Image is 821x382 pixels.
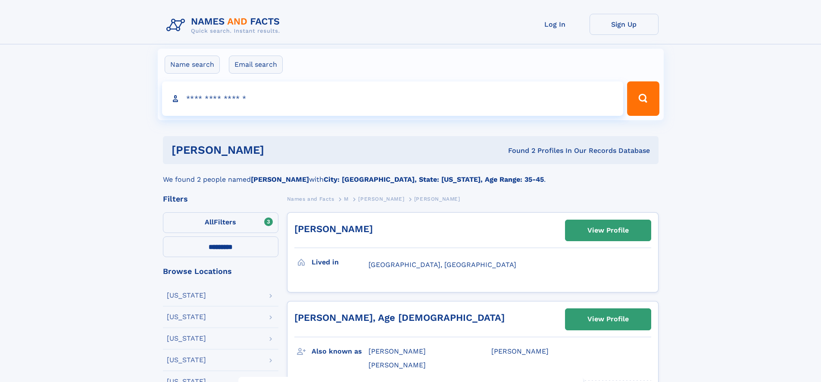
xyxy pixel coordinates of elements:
a: [PERSON_NAME], Age [DEMOGRAPHIC_DATA] [294,312,505,323]
label: Filters [163,212,278,233]
input: search input [162,81,624,116]
span: [GEOGRAPHIC_DATA], [GEOGRAPHIC_DATA] [368,261,516,269]
div: View Profile [587,221,629,240]
span: [PERSON_NAME] [491,347,549,355]
a: View Profile [565,220,651,241]
label: Email search [229,56,283,74]
a: View Profile [565,309,651,329]
div: View Profile [587,309,629,329]
button: Search Button [627,81,659,116]
span: [PERSON_NAME] [358,196,404,202]
h3: Lived in [312,255,368,270]
a: [PERSON_NAME] [294,224,373,234]
div: Browse Locations [163,267,278,275]
a: Log In [521,14,590,35]
a: Sign Up [590,14,659,35]
div: We found 2 people named with . [163,164,659,185]
b: City: [GEOGRAPHIC_DATA], State: [US_STATE], Age Range: 35-45 [324,175,544,183]
span: [PERSON_NAME] [368,361,426,369]
div: [US_STATE] [167,357,206,363]
a: M [344,193,349,204]
b: [PERSON_NAME] [251,175,309,183]
span: [PERSON_NAME] [414,196,460,202]
div: [US_STATE] [167,314,206,320]
h3: Also known as [312,344,368,359]
span: All [205,218,214,226]
span: M [344,196,349,202]
h1: [PERSON_NAME] [172,145,386,155]
label: Name search [165,56,220,74]
div: Found 2 Profiles In Our Records Database [386,146,650,155]
span: [PERSON_NAME] [368,347,426,355]
a: [PERSON_NAME] [358,193,404,204]
img: Logo Names and Facts [163,14,287,37]
div: Filters [163,195,278,203]
div: [US_STATE] [167,335,206,342]
div: [US_STATE] [167,292,206,299]
a: Names and Facts [287,193,334,204]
